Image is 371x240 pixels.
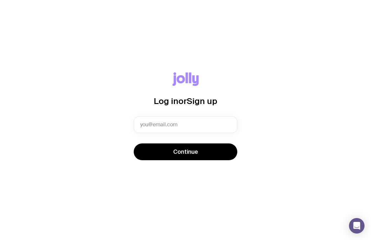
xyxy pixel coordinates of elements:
span: Sign up [187,96,217,106]
span: Continue [173,148,198,156]
button: Continue [134,143,237,160]
span: or [178,96,187,106]
input: you@email.com [134,116,237,133]
div: Open Intercom Messenger [349,218,365,234]
span: Log in [154,96,178,106]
